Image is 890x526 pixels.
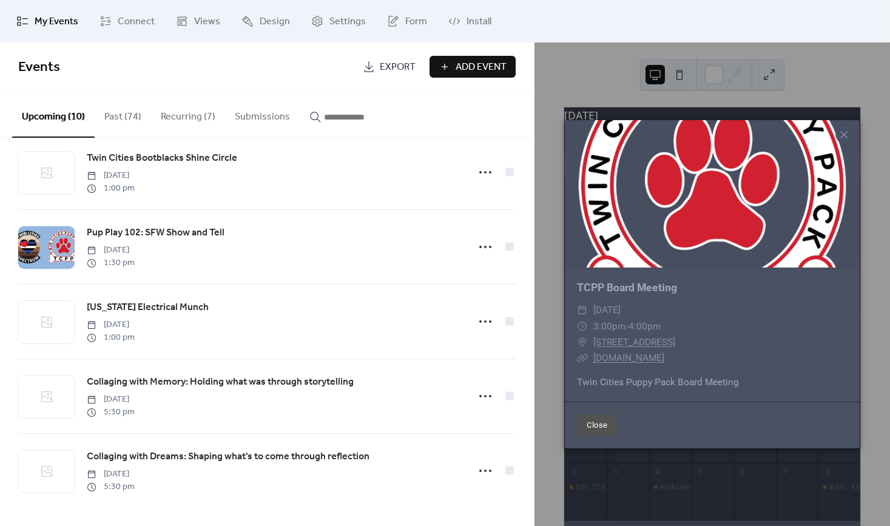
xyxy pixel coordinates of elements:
[577,414,617,436] button: Close
[577,282,677,294] a: TCPP Board Meeting
[87,449,369,465] a: Collaging with Dreams: Shaping what's to come through reflection
[194,15,220,29] span: Views
[87,480,135,493] span: 5:30 pm
[380,60,416,75] span: Export
[577,319,588,334] div: ​
[95,92,151,137] button: Past (74)
[87,169,135,182] span: [DATE]
[87,300,209,315] a: [US_STATE] Electrical Munch
[593,302,621,318] span: [DATE]
[378,5,436,38] a: Form
[456,60,507,75] span: Add Event
[467,15,491,29] span: Install
[232,5,299,38] a: Design
[260,15,290,29] span: Design
[626,321,629,332] span: -
[87,468,135,480] span: [DATE]
[87,182,135,195] span: 1:00 pm
[87,406,135,419] span: 5:30 pm
[87,374,354,390] a: Collaging with Memory: Holding what was through storytelling
[302,5,375,38] a: Settings
[167,5,229,38] a: Views
[87,450,369,464] span: Collaging with Dreams: Shaping what's to come through reflection
[87,319,135,331] span: [DATE]
[87,150,237,166] a: Twin Cities Bootblacks Shine Circle
[629,321,661,332] span: 4:00pm
[151,92,225,137] button: Recurring (7)
[87,226,224,240] span: Pup Play 102: SFW Show and Tell
[35,15,78,29] span: My Events
[593,334,675,350] a: [STREET_ADDRESS]
[430,56,516,78] button: Add Event
[87,331,135,344] span: 1:00 pm
[354,56,425,78] a: Export
[87,375,354,389] span: Collaging with Memory: Holding what was through storytelling
[18,54,60,81] span: Events
[577,302,588,318] div: ​
[225,92,300,137] button: Submissions
[87,393,135,406] span: [DATE]
[593,352,664,363] a: [DOMAIN_NAME]
[87,257,135,269] span: 1:30 pm
[329,15,366,29] span: Settings
[565,376,860,389] div: Twin Cities Puppy Pack Board Meeting
[12,92,95,138] button: Upcoming (10)
[7,5,87,38] a: My Events
[87,151,237,166] span: Twin Cities Bootblacks Shine Circle
[577,334,588,350] div: ​
[577,350,588,366] div: ​
[405,15,427,29] span: Form
[593,321,626,332] span: 3:00pm
[439,5,501,38] a: Install
[87,225,224,241] a: Pup Play 102: SFW Show and Tell
[118,15,155,29] span: Connect
[87,244,135,257] span: [DATE]
[90,5,164,38] a: Connect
